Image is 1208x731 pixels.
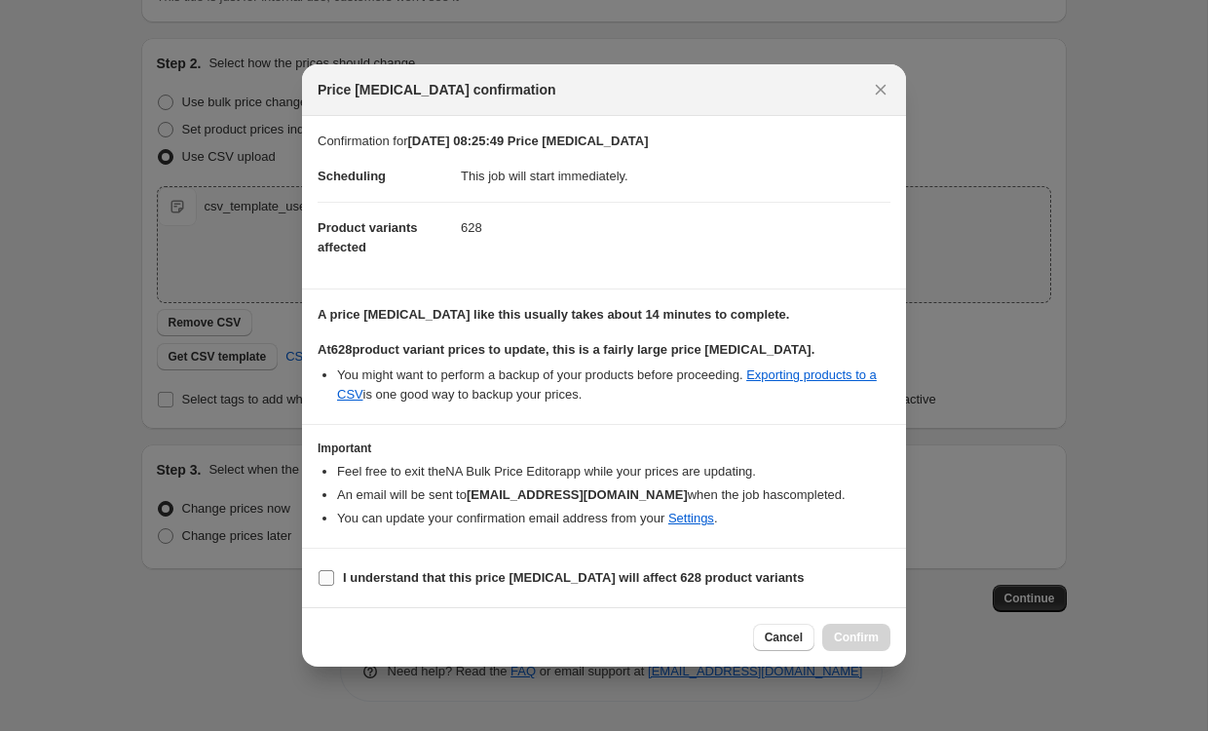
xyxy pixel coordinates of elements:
[461,151,890,202] dd: This job will start immediately.
[337,365,890,404] li: You might want to perform a backup of your products before proceeding. is one good way to backup ...
[318,342,814,357] b: At 628 product variant prices to update, this is a fairly large price [MEDICAL_DATA].
[407,134,648,148] b: [DATE] 08:25:49 Price [MEDICAL_DATA]
[461,202,890,253] dd: 628
[337,509,890,528] li: You can update your confirmation email address from your .
[337,485,890,505] li: An email will be sent to when the job has completed .
[318,441,890,456] h3: Important
[467,487,688,502] b: [EMAIL_ADDRESS][DOMAIN_NAME]
[753,624,814,651] button: Cancel
[337,462,890,481] li: Feel free to exit the NA Bulk Price Editor app while your prices are updating.
[318,132,890,151] p: Confirmation for
[765,630,803,645] span: Cancel
[668,511,714,525] a: Settings
[318,80,556,99] span: Price [MEDICAL_DATA] confirmation
[318,307,789,322] b: A price [MEDICAL_DATA] like this usually takes about 14 minutes to complete.
[318,220,418,254] span: Product variants affected
[337,367,877,402] a: Exporting products to a CSV
[343,570,804,585] b: I understand that this price [MEDICAL_DATA] will affect 628 product variants
[867,76,894,103] button: Close
[318,169,386,183] span: Scheduling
